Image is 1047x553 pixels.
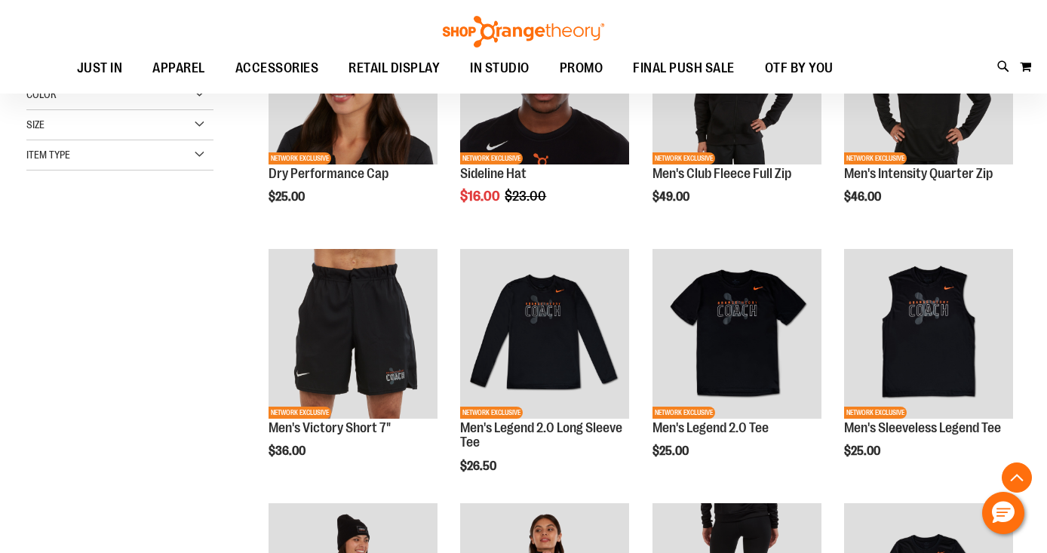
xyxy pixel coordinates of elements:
[333,51,455,86] a: RETAIL DISPLAY
[460,407,523,419] span: NETWORK EXCLUSIVE
[652,249,821,418] img: OTF Mens Coach FA23 Legend 2.0 SS Tee - Black primary image
[652,190,692,204] span: $49.00
[560,51,603,85] span: PROMO
[441,16,606,48] img: Shop Orangetheory
[652,249,821,420] a: OTF Mens Coach FA23 Legend 2.0 SS Tee - Black primary imageNETWORK EXCLUSIVE
[844,166,993,181] a: Men's Intensity Quarter Zip
[844,407,907,419] span: NETWORK EXCLUSIVE
[460,189,502,204] span: $16.00
[235,51,319,85] span: ACCESSORIES
[152,51,205,85] span: APPAREL
[618,51,750,86] a: FINAL PUSH SALE
[645,241,829,496] div: product
[844,249,1013,420] a: OTF Mens Coach FA23 Legend Sleeveless Tee - Black primary imageNETWORK EXCLUSIVE
[269,166,388,181] a: Dry Performance Cap
[844,190,883,204] span: $46.00
[261,241,445,496] div: product
[460,420,622,450] a: Men's Legend 2.0 Long Sleeve Tee
[750,51,849,86] a: OTF BY YOU
[348,51,440,85] span: RETAIL DISPLAY
[77,51,123,85] span: JUST IN
[652,166,791,181] a: Men's Club Fleece Full Zip
[652,444,691,458] span: $25.00
[837,241,1021,496] div: product
[545,51,619,86] a: PROMO
[26,149,70,161] span: Item Type
[137,51,220,86] a: APPAREL
[470,51,530,85] span: IN STUDIO
[844,249,1013,418] img: OTF Mens Coach FA23 Legend Sleeveless Tee - Black primary image
[453,241,637,512] div: product
[269,444,308,458] span: $36.00
[62,51,138,86] a: JUST IN
[269,249,438,420] a: OTF Mens Coach FA23 Victory Short - Black primary imageNETWORK EXCLUSIVE
[982,492,1024,534] button: Hello, have a question? Let’s chat.
[633,51,735,85] span: FINAL PUSH SALE
[652,152,715,164] span: NETWORK EXCLUSIVE
[460,249,629,418] img: OTF Mens Coach FA23 Legend 2.0 LS Tee - Black primary image
[1002,462,1032,493] button: Back To Top
[652,420,769,435] a: Men's Legend 2.0 Tee
[505,189,548,204] span: $23.00
[652,407,715,419] span: NETWORK EXCLUSIVE
[269,420,391,435] a: Men's Victory Short 7"
[460,249,629,420] a: OTF Mens Coach FA23 Legend 2.0 LS Tee - Black primary imageNETWORK EXCLUSIVE
[460,166,527,181] a: Sideline Hat
[765,51,834,85] span: OTF BY YOU
[269,407,331,419] span: NETWORK EXCLUSIVE
[269,190,307,204] span: $25.00
[844,152,907,164] span: NETWORK EXCLUSIVE
[455,51,545,85] a: IN STUDIO
[220,51,334,86] a: ACCESSORIES
[844,420,1001,435] a: Men's Sleeveless Legend Tee
[26,88,57,100] span: Color
[844,444,883,458] span: $25.00
[269,249,438,418] img: OTF Mens Coach FA23 Victory Short - Black primary image
[26,118,45,131] span: Size
[460,459,499,473] span: $26.50
[269,152,331,164] span: NETWORK EXCLUSIVE
[460,152,523,164] span: NETWORK EXCLUSIVE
